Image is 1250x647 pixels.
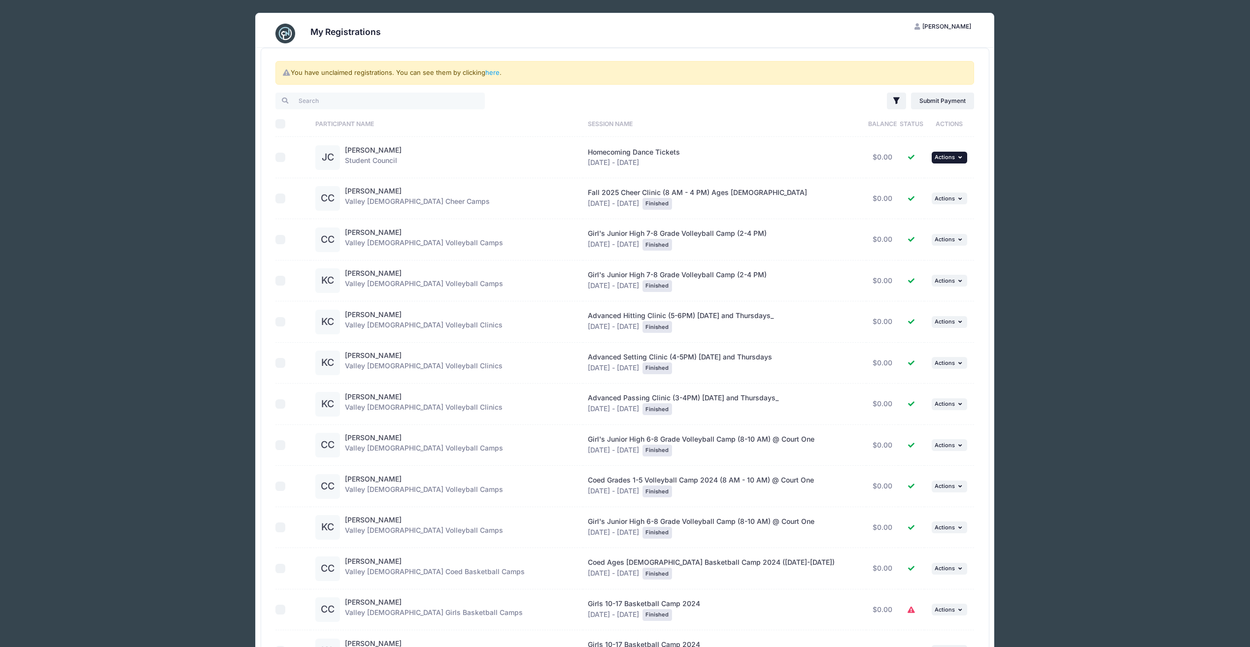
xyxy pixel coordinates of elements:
[866,384,899,425] td: $0.00
[345,146,402,154] a: [PERSON_NAME]
[588,557,861,580] div: [DATE] - [DATE]
[315,310,340,334] div: KC
[642,321,672,333] div: Finished
[345,268,503,293] div: Valley [DEMOGRAPHIC_DATA] Volleyball Camps
[642,445,672,456] div: Finished
[935,277,955,284] span: Actions
[485,68,500,76] a: here
[315,515,340,540] div: KC
[315,227,340,252] div: CC
[315,186,340,211] div: CC
[588,475,861,497] div: [DATE] - [DATE]
[935,400,955,407] span: Actions
[588,435,814,443] span: Girl's Junior High 6-8 Grade Volleyball Camp (8-10 AM) @ Court One
[642,198,672,210] div: Finished
[932,439,967,451] button: Actions
[932,316,967,328] button: Actions
[588,599,700,608] span: Girls 10-17 Basketball Camp 2024
[315,400,340,409] a: KC
[935,195,955,202] span: Actions
[315,565,340,573] a: CC
[588,228,861,251] div: [DATE] - [DATE]
[345,310,503,334] div: Valley [DEMOGRAPHIC_DATA] Volleyball Clinics
[642,362,672,374] div: Finished
[588,517,861,539] div: [DATE] - [DATE]
[345,392,503,417] div: Valley [DEMOGRAPHIC_DATA] Volleyball Clinics
[315,154,340,162] a: JC
[866,507,899,549] td: $0.00
[866,178,899,220] td: $0.00
[310,27,381,37] h3: My Registrations
[345,475,402,483] a: [PERSON_NAME]
[898,111,924,137] th: Status: activate to sort column ascending
[932,481,967,492] button: Actions
[588,476,814,484] span: Coed Grades 1-5 Volleyball Camp 2024 (8 AM - 10 AM) @ Court One
[315,194,340,203] a: CC
[315,523,340,532] a: KC
[345,186,490,211] div: Valley [DEMOGRAPHIC_DATA] Cheer Camps
[935,236,955,243] span: Actions
[345,556,525,581] div: Valley [DEMOGRAPHIC_DATA] Coed Basketball Camps
[315,606,340,614] a: CC
[345,269,402,277] a: [PERSON_NAME]
[315,359,340,367] a: KC
[932,193,967,204] button: Actions
[315,351,340,375] div: KC
[315,268,340,293] div: KC
[315,236,340,244] a: CC
[932,152,967,163] button: Actions
[588,352,861,374] div: [DATE] - [DATE]
[866,589,899,631] td: $0.00
[642,485,672,497] div: Finished
[932,398,967,410] button: Actions
[588,147,861,168] div: [DATE] - [DATE]
[315,474,340,499] div: CC
[866,301,899,343] td: $0.00
[932,234,967,246] button: Actions
[345,557,402,565] a: [PERSON_NAME]
[315,556,340,581] div: CC
[345,433,503,457] div: Valley [DEMOGRAPHIC_DATA] Volleyball Camps
[345,310,402,319] a: [PERSON_NAME]
[866,343,899,384] td: $0.00
[315,433,340,457] div: CC
[588,558,835,566] span: Coed Ages [DEMOGRAPHIC_DATA] Basketball Camp 2024 ([DATE]-[DATE])
[866,425,899,466] td: $0.00
[345,598,402,606] a: [PERSON_NAME]
[866,548,899,589] td: $0.00
[345,433,402,442] a: [PERSON_NAME]
[345,187,402,195] a: [PERSON_NAME]
[642,280,672,292] div: Finished
[932,521,967,533] button: Actions
[642,239,672,251] div: Finished
[315,318,340,326] a: KC
[345,145,402,170] div: Student Council
[935,524,955,531] span: Actions
[642,527,672,539] div: Finished
[866,466,899,507] td: $0.00
[642,609,672,621] div: Finished
[642,403,672,415] div: Finished
[315,145,340,170] div: JC
[588,434,861,456] div: [DATE] - [DATE]
[588,188,861,210] div: [DATE] - [DATE]
[345,516,402,524] a: [PERSON_NAME]
[275,93,485,109] input: Search
[345,227,503,252] div: Valley [DEMOGRAPHIC_DATA] Volleyball Camps
[588,148,680,156] span: Homecoming Dance Tickets
[345,392,402,401] a: [PERSON_NAME]
[345,597,523,622] div: Valley [DEMOGRAPHIC_DATA] Girls Basketball Camps
[345,351,503,375] div: Valley [DEMOGRAPHIC_DATA] Volleyball Clinics
[932,357,967,369] button: Actions
[911,93,975,109] a: Submit Payment
[922,23,971,30] span: [PERSON_NAME]
[315,277,340,285] a: KC
[315,441,340,450] a: CC
[345,228,402,236] a: [PERSON_NAME]
[588,188,807,196] span: Fall 2025 Cheer Clinic (8 AM - 4 PM) Ages [DEMOGRAPHIC_DATA]
[315,597,340,622] div: CC
[275,111,310,137] th: Select All
[345,515,503,540] div: Valley [DEMOGRAPHIC_DATA] Volleyball Camps
[588,353,772,361] span: Advanced Setting Clinic (4-5PM) [DATE] and Thursdays
[275,24,295,43] img: CampNetwork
